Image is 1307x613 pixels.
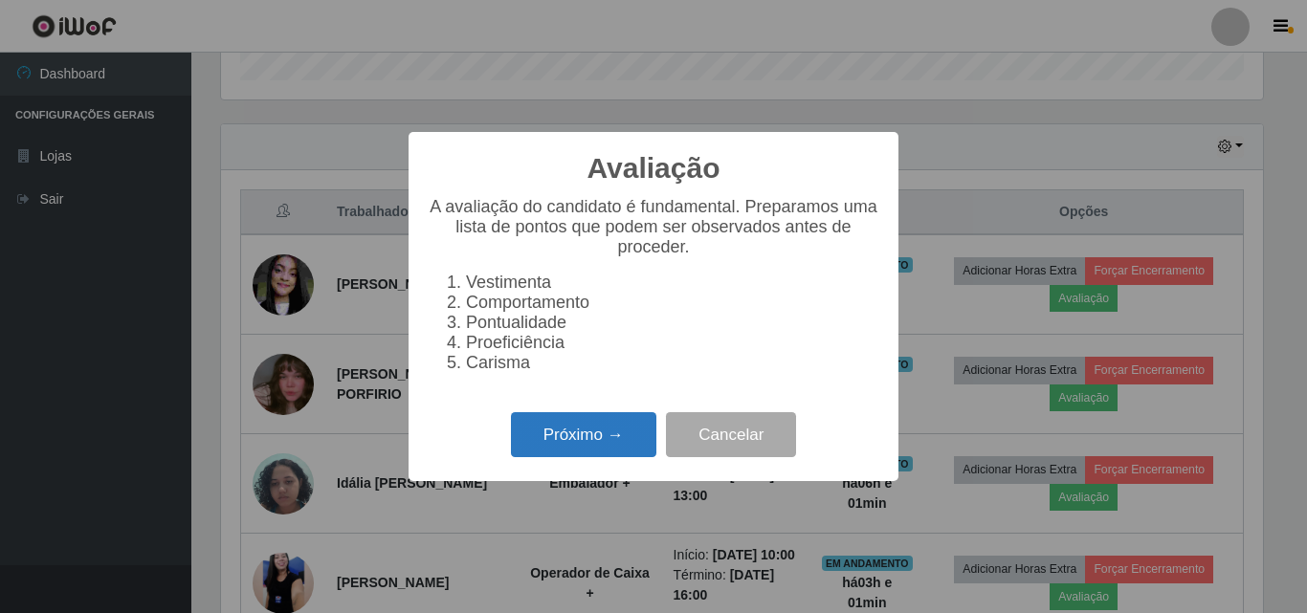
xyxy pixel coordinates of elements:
[666,412,796,457] button: Cancelar
[587,151,720,186] h2: Avaliação
[466,333,879,353] li: Proeficiência
[511,412,656,457] button: Próximo →
[466,293,879,313] li: Comportamento
[428,197,879,257] p: A avaliação do candidato é fundamental. Preparamos uma lista de pontos que podem ser observados a...
[466,313,879,333] li: Pontualidade
[466,353,879,373] li: Carisma
[466,273,879,293] li: Vestimenta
